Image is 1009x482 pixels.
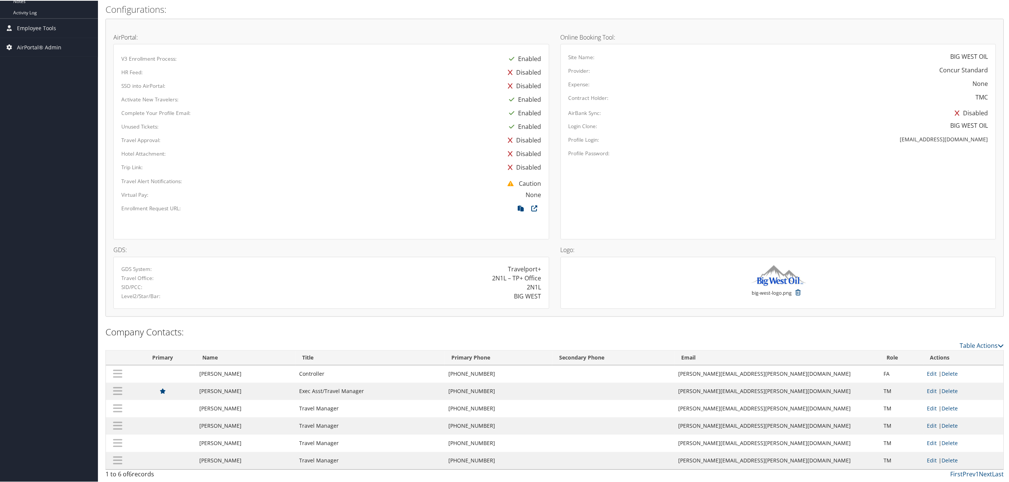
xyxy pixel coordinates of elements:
[196,382,296,399] td: [PERSON_NAME]
[569,66,590,74] label: Provider:
[121,95,179,103] label: Activate New Travelers:
[113,246,549,252] h4: GDS:
[504,65,541,78] div: Disabled
[923,399,1004,417] td: |
[927,370,937,377] a: Edit
[504,133,541,146] div: Disabled
[196,417,296,434] td: [PERSON_NAME]
[923,417,1004,434] td: |
[121,136,161,143] label: Travel Approval:
[880,382,923,399] td: TM
[506,119,541,133] div: Enabled
[951,106,988,119] div: Disabled
[196,350,296,365] th: Name
[675,434,880,451] td: [PERSON_NAME][EMAIL_ADDRESS][PERSON_NAME][DOMAIN_NAME]
[880,365,923,382] td: FA
[561,34,997,40] h4: Online Booking Tool:
[506,106,541,119] div: Enabled
[506,51,541,65] div: Enabled
[973,78,988,87] div: None
[113,34,549,40] h4: AirPortal:
[927,439,937,446] a: Edit
[445,382,552,399] td: [PHONE_NUMBER]
[992,470,1004,478] a: Last
[561,246,997,252] h4: Logo:
[979,470,992,478] a: Next
[196,365,296,382] td: [PERSON_NAME]
[105,325,1004,338] h2: Company Contacts:
[121,149,166,157] label: Hotel Attachment:
[527,282,541,291] div: 2N1L
[569,149,610,156] label: Profile Password:
[927,456,937,464] a: Edit
[296,399,445,417] td: Travel Manager
[880,417,923,434] td: TM
[445,451,552,469] td: [PHONE_NUMBER]
[296,451,445,469] td: Travel Manager
[296,434,445,451] td: Travel Manager
[976,92,988,101] div: TMC
[675,350,880,365] th: Email
[121,54,177,62] label: V3 Enrollment Process:
[942,387,958,394] a: Delete
[923,451,1004,469] td: |
[923,382,1004,399] td: |
[675,382,880,399] td: [PERSON_NAME][EMAIL_ADDRESS][PERSON_NAME][DOMAIN_NAME]
[445,365,552,382] td: [PHONE_NUMBER]
[121,191,148,198] label: Virtual Pay:
[927,387,937,394] a: Edit
[569,135,599,143] label: Profile Login:
[445,434,552,451] td: [PHONE_NUMBER]
[128,470,132,478] span: 6
[927,422,937,429] a: Edit
[923,434,1004,451] td: |
[121,81,165,89] label: SSO into AirPortal:
[121,177,182,185] label: Travel Alert Notifications:
[196,434,296,451] td: [PERSON_NAME]
[951,51,988,60] div: BIG WEST OIL
[196,451,296,469] td: [PERSON_NAME]
[504,78,541,92] div: Disabled
[506,92,541,106] div: Enabled
[121,122,159,130] label: Unused Tickets:
[552,350,675,365] th: Secondary Phone
[121,109,191,116] label: Complete Your Profile Email:
[880,434,923,451] td: TM
[296,365,445,382] td: Controller
[296,350,445,365] th: Title
[121,265,152,272] label: GDS System:
[951,120,988,129] div: BIG WEST OIL
[675,399,880,417] td: [PERSON_NAME][EMAIL_ADDRESS][PERSON_NAME][DOMAIN_NAME]
[569,93,609,101] label: Contract Holder:
[752,289,792,303] small: big-west-logo.png
[880,399,923,417] td: TM
[17,18,56,37] span: Employee Tools
[121,274,154,282] label: Travel Office:
[940,65,988,74] div: Concur Standard
[196,399,296,417] td: [PERSON_NAME]
[296,417,445,434] td: Travel Manager
[880,451,923,469] td: TM
[121,292,161,300] label: Level2/Star/Bar:
[105,469,322,482] div: 1 to 6 of records
[942,370,958,377] a: Delete
[675,417,880,434] td: [PERSON_NAME][EMAIL_ADDRESS][PERSON_NAME][DOMAIN_NAME]
[121,204,181,212] label: Enrollment Request URL:
[960,341,1004,349] a: Table Actions
[514,291,541,300] div: BIG WEST
[569,53,595,60] label: Site Name:
[927,404,937,412] a: Edit
[121,68,143,75] label: HR Feed:
[569,80,590,87] label: Expense:
[942,404,958,412] a: Delete
[17,37,61,56] span: AirPortal® Admin
[963,470,976,478] a: Prev
[675,451,880,469] td: [PERSON_NAME][EMAIL_ADDRESS][PERSON_NAME][DOMAIN_NAME]
[942,422,958,429] a: Delete
[750,264,807,285] img: big-west-logo.png
[504,146,541,160] div: Disabled
[492,273,541,282] div: 2N1L – TP+ Office
[121,283,142,291] label: SID/PCC:
[569,109,601,116] label: AirBank Sync:
[508,264,541,273] div: Travelport+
